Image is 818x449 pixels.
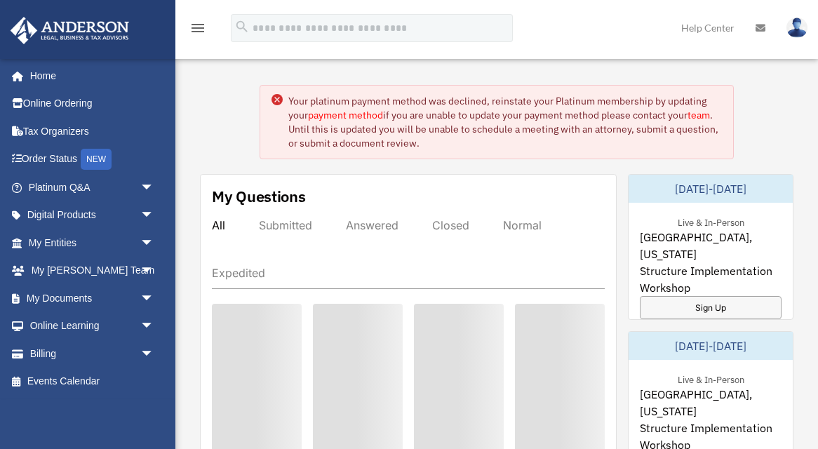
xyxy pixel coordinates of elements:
[10,62,168,90] a: Home
[189,20,206,36] i: menu
[140,312,168,341] span: arrow_drop_down
[6,17,133,44] img: Anderson Advisors Platinum Portal
[140,284,168,313] span: arrow_drop_down
[140,229,168,257] span: arrow_drop_down
[234,19,250,34] i: search
[640,296,782,319] a: Sign Up
[212,218,225,232] div: All
[10,312,175,340] a: Online Learningarrow_drop_down
[666,214,756,229] div: Live & In-Person
[140,201,168,230] span: arrow_drop_down
[10,145,175,174] a: Order StatusNEW
[10,117,175,145] a: Tax Organizers
[666,371,756,386] div: Live & In-Person
[140,340,168,368] span: arrow_drop_down
[189,25,206,36] a: menu
[503,218,542,232] div: Normal
[10,257,175,285] a: My [PERSON_NAME] Teamarrow_drop_down
[432,218,469,232] div: Closed
[640,229,782,262] span: [GEOGRAPHIC_DATA], [US_STATE]
[10,173,175,201] a: Platinum Q&Aarrow_drop_down
[640,386,782,420] span: [GEOGRAPHIC_DATA], [US_STATE]
[288,94,723,150] div: Your platinum payment method was declined, reinstate your Platinum membership by updating your if...
[140,173,168,202] span: arrow_drop_down
[10,229,175,257] a: My Entitiesarrow_drop_down
[10,368,175,396] a: Events Calendar
[308,109,383,121] a: payment method
[81,149,112,170] div: NEW
[640,262,782,296] span: Structure Implementation Workshop
[10,90,175,118] a: Online Ordering
[212,266,265,280] div: Expedited
[212,186,306,207] div: My Questions
[10,340,175,368] a: Billingarrow_drop_down
[346,218,398,232] div: Answered
[629,332,793,360] div: [DATE]-[DATE]
[10,284,175,312] a: My Documentsarrow_drop_down
[259,218,312,232] div: Submitted
[10,201,175,229] a: Digital Productsarrow_drop_down
[140,257,168,286] span: arrow_drop_down
[786,18,807,38] img: User Pic
[688,109,710,121] a: team
[629,175,793,203] div: [DATE]-[DATE]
